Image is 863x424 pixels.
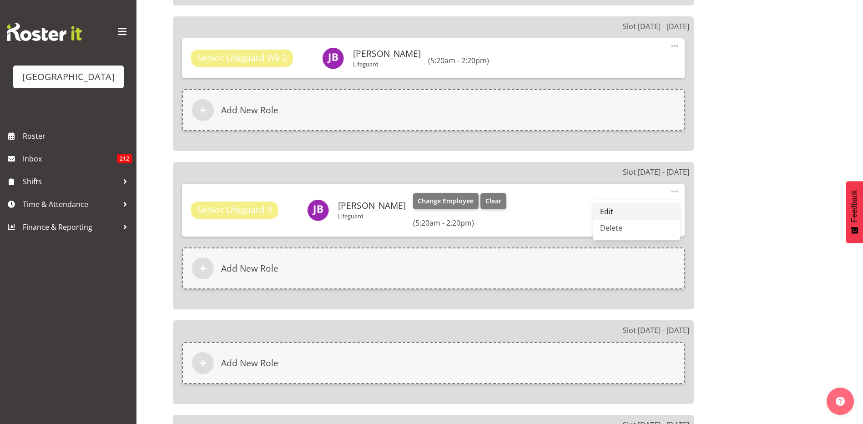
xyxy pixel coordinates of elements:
img: help-xxl-2.png [836,397,845,406]
p: Lifeguard [353,61,421,68]
img: jack-bailey11197.jpg [307,199,329,221]
span: Time & Attendance [23,197,118,211]
div: [GEOGRAPHIC_DATA] [22,70,115,84]
p: Lifeguard [338,212,406,220]
p: Slot [DATE] - [DATE] [623,21,689,32]
p: Slot [DATE] - [DATE] [623,325,689,336]
button: Clear [480,193,506,209]
a: Delete [593,220,680,236]
span: Change Employee [418,196,474,206]
h6: [PERSON_NAME] [338,201,406,211]
span: Finance & Reporting [23,220,118,234]
span: Feedback [850,190,858,222]
button: Feedback - Show survey [846,181,863,243]
h6: Add New Role [221,358,278,368]
h6: Add New Role [221,105,278,116]
h6: [PERSON_NAME] [353,49,421,59]
a: Edit [593,203,680,220]
button: Change Employee [413,193,479,209]
img: Rosterit website logo [7,23,82,41]
img: jack-bailey11197.jpg [322,47,344,69]
span: Inbox [23,152,117,166]
span: Roster [23,129,132,143]
h6: (5:20am - 2:20pm) [428,56,489,65]
span: Shifts [23,175,118,188]
span: Clear [485,196,501,206]
span: Senior Lifeguard Wk 2 [197,51,287,65]
p: Slot [DATE] - [DATE] [623,167,689,177]
span: Senior Lifeguard 9 [197,203,272,217]
h6: (5:20am - 2:20pm) [413,218,506,227]
h6: Add New Role [221,263,278,274]
span: 212 [117,154,132,163]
